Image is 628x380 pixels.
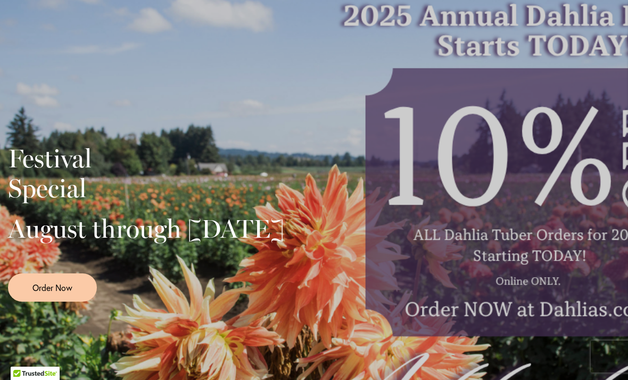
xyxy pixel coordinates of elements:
h2: Festival Special [8,143,284,203]
span: Order Now [32,281,72,294]
h2: August through [DATE] [8,214,284,244]
a: Order Now [8,273,97,302]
